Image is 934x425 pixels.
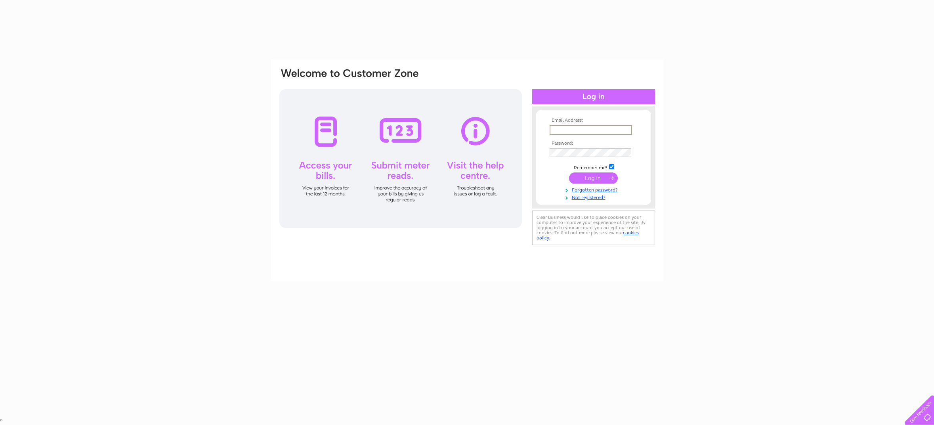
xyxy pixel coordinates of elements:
[548,163,640,171] td: Remember me?
[550,186,640,193] a: Forgotten password?
[532,211,655,245] div: Clear Business would like to place cookies on your computer to improve your experience of the sit...
[548,141,640,146] th: Password:
[550,193,640,201] a: Not registered?
[569,172,618,184] input: Submit
[548,118,640,123] th: Email Address:
[537,230,639,241] a: cookies policy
